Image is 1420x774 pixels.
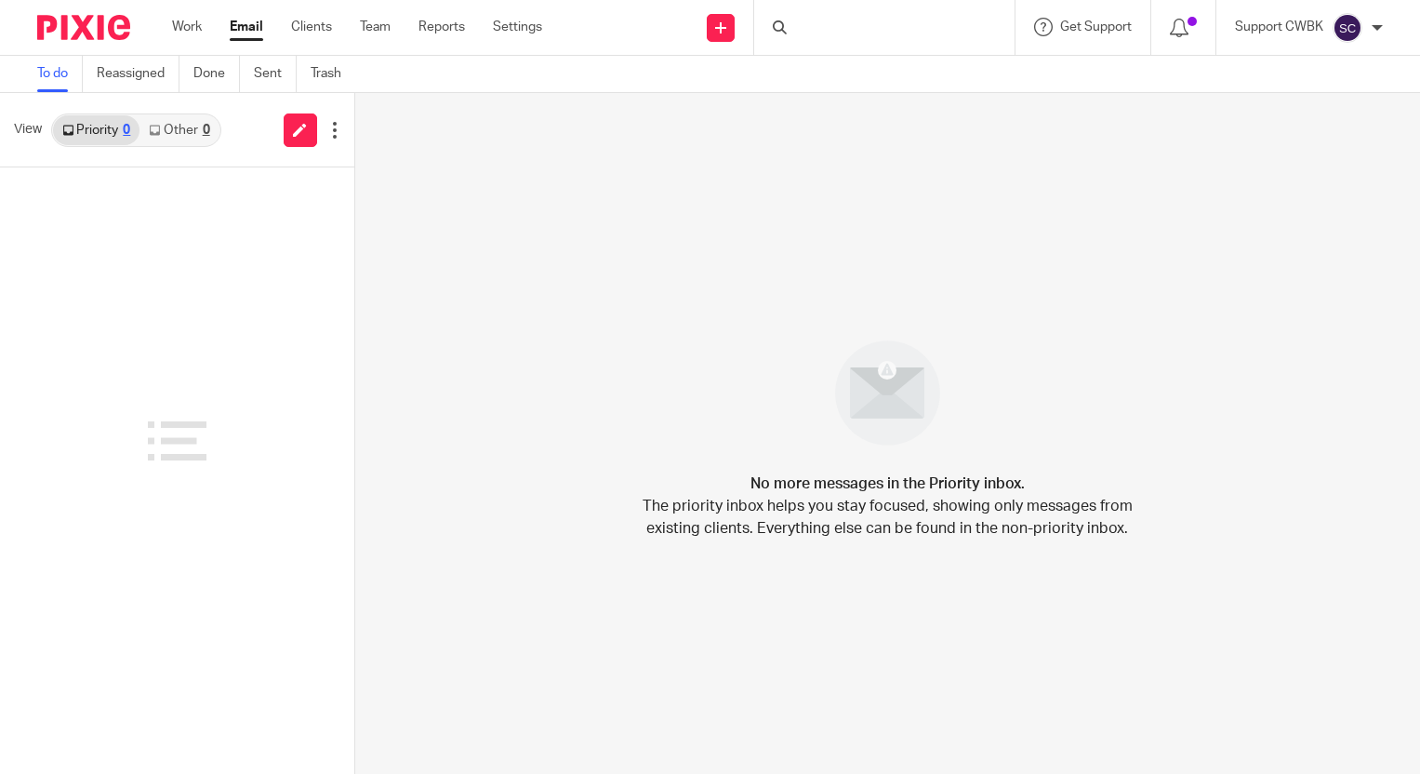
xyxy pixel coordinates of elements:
[14,120,42,140] span: View
[360,18,391,36] a: Team
[53,115,139,145] a: Priority0
[823,328,952,458] img: image
[418,18,465,36] a: Reports
[37,56,83,92] a: To do
[172,18,202,36] a: Work
[37,15,130,40] img: Pixie
[1060,20,1132,33] span: Get Support
[193,56,240,92] a: Done
[1235,18,1323,36] p: Support CWBK
[203,124,210,137] div: 0
[1333,13,1362,43] img: svg%3E
[291,18,332,36] a: Clients
[97,56,179,92] a: Reassigned
[139,115,219,145] a: Other0
[123,124,130,137] div: 0
[254,56,297,92] a: Sent
[230,18,263,36] a: Email
[750,473,1025,495] h4: No more messages in the Priority inbox.
[641,495,1134,540] p: The priority inbox helps you stay focused, showing only messages from existing clients. Everythin...
[493,18,542,36] a: Settings
[311,56,355,92] a: Trash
